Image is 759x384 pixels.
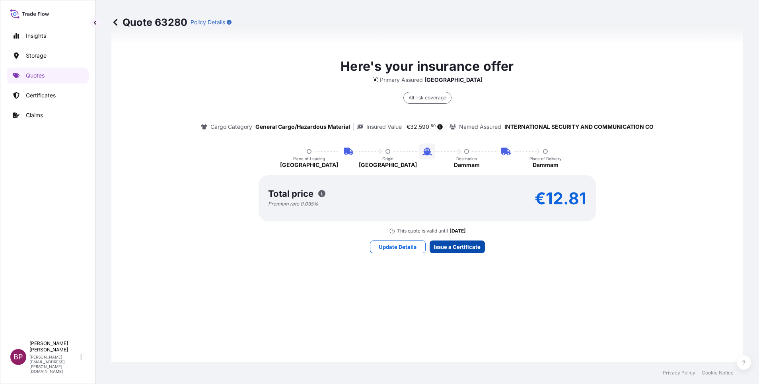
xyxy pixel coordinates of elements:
span: 32 [410,124,417,130]
p: Update Details [379,243,416,251]
p: [GEOGRAPHIC_DATA] [424,76,483,84]
p: Insured Value [366,123,402,131]
div: All risk coverage [403,92,452,104]
a: Insights [7,28,89,44]
a: Cookie Notice [702,370,734,376]
p: Primary Assured [380,76,423,84]
p: Policy Details [191,18,225,26]
p: Cargo Category [210,123,252,131]
a: Quotes [7,68,89,83]
span: € [407,124,410,130]
p: [GEOGRAPHIC_DATA] [280,161,338,169]
a: Claims [7,107,89,123]
p: Insights [26,32,46,40]
p: This quote is valid until [397,228,448,234]
a: Storage [7,48,89,64]
button: Update Details [370,240,426,253]
p: Dammam [533,161,559,169]
span: , [417,124,419,130]
p: Total price [268,190,313,198]
p: Quote 63280 [111,16,187,29]
p: Here's your insurance offer [341,57,514,76]
a: Privacy Policy [663,370,695,376]
p: General Cargo/Hazardous Material [255,123,350,131]
p: [PERSON_NAME] [PERSON_NAME] [29,340,79,353]
button: Issue a Certificate [430,240,485,253]
span: . [430,125,431,128]
span: 590 [419,124,429,130]
p: [DATE] [450,228,466,234]
p: Claims [26,111,43,119]
a: Certificates [7,87,89,103]
p: Named Assured [459,123,501,131]
p: Quotes [26,72,45,80]
p: Origin [382,156,393,161]
p: Dammam [454,161,480,169]
p: Place of Delivery [529,156,562,161]
span: BP [14,353,23,361]
span: 50 [431,125,436,128]
p: Certificates [26,91,56,99]
p: Destination [456,156,477,161]
p: Place of Loading [293,156,325,161]
p: Storage [26,52,47,60]
p: [GEOGRAPHIC_DATA] [359,161,417,169]
p: INTERNATIONAL SECURITY AND COMMUNICATION CO [504,123,654,131]
p: Premium rate 0.035 % [268,201,318,207]
p: Issue a Certificate [434,243,481,251]
p: [PERSON_NAME][EMAIL_ADDRESS][PERSON_NAME][DOMAIN_NAME] [29,355,79,374]
p: €12.81 [535,192,586,205]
